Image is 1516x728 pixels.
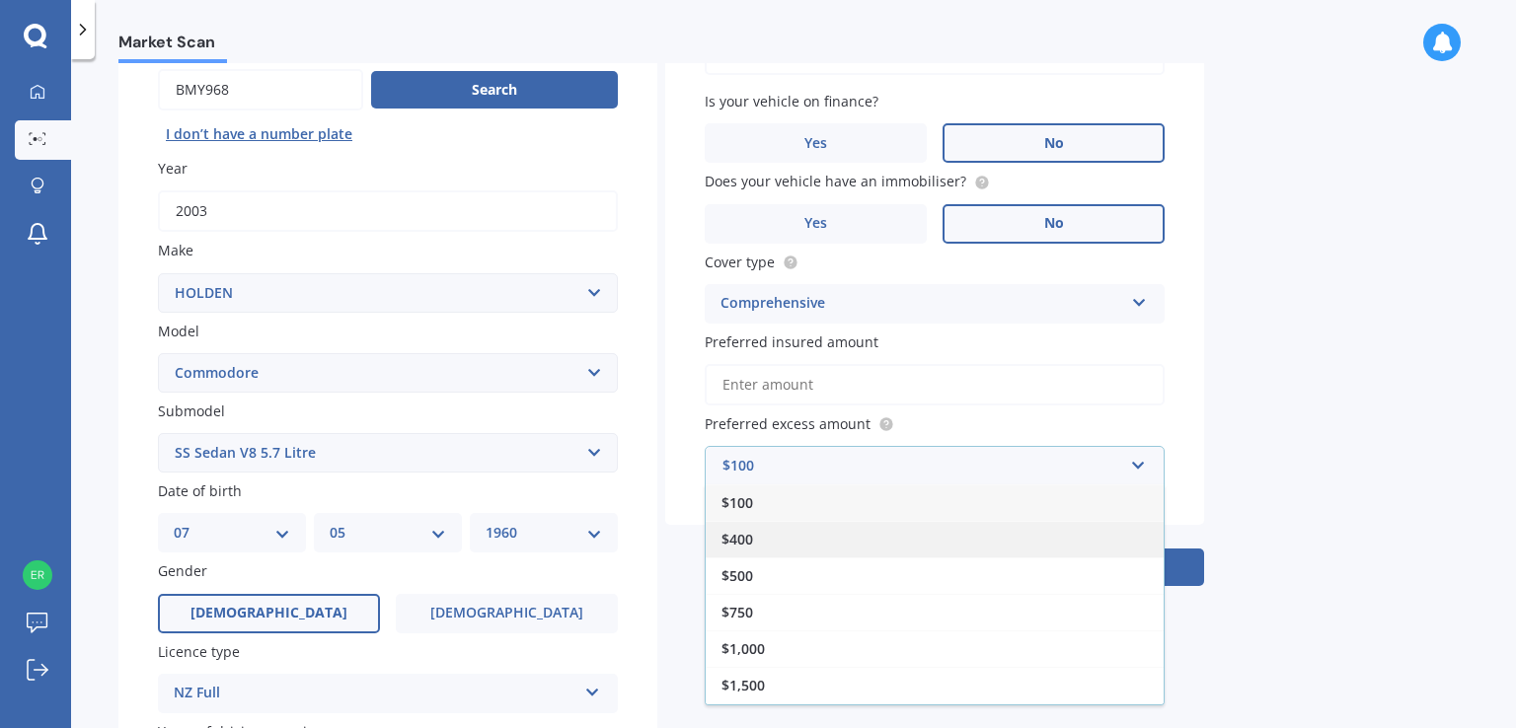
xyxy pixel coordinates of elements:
span: [DEMOGRAPHIC_DATA] [190,605,347,621]
span: $750 [721,603,753,621]
span: $1,000 [721,639,765,658]
span: $500 [721,566,753,585]
div: Comprehensive [720,292,1123,316]
span: $100 [721,493,753,512]
span: Date of birth [158,481,242,500]
button: I don’t have a number plate [158,118,360,150]
span: Make [158,242,193,260]
span: Preferred excess amount [705,414,871,433]
img: 8b16c002220b183ad4d86ebd4d5345ea [23,560,52,590]
span: Is your vehicle on finance? [705,92,878,110]
span: Year [158,159,188,178]
span: $1,500 [721,676,765,694]
div: NZ Full [174,682,576,705]
span: [DEMOGRAPHIC_DATA] [430,605,583,621]
span: Yes [804,135,827,152]
span: No [1044,135,1064,152]
span: Yes [804,215,827,232]
span: Does your vehicle have an immobiliser? [705,173,966,191]
span: No [1044,215,1064,232]
button: Search [371,71,618,109]
span: Gender [158,562,207,581]
input: Enter plate number [158,69,363,110]
span: Preferred insured amount [705,332,878,351]
span: Licence type [158,642,240,661]
span: Model [158,322,199,340]
span: Cover type [705,253,775,271]
span: Submodel [158,401,225,420]
span: $400 [721,530,753,548]
input: Enter amount [705,364,1165,405]
span: Market Scan [118,33,227,59]
input: YYYY [158,190,618,232]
